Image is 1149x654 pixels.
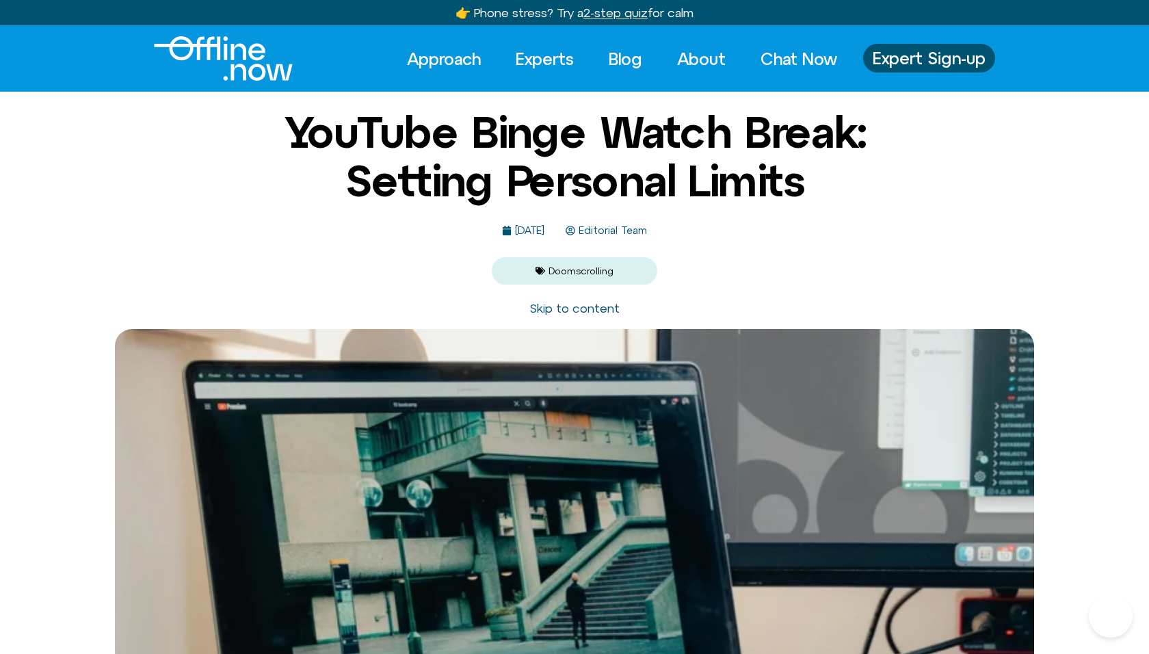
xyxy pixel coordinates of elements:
[566,225,647,237] a: Editorial Team
[583,5,648,20] u: 2-step quiz
[575,225,647,237] span: Editorial Team
[549,265,613,276] a: Doomscrolling
[863,44,995,73] a: Expert Sign-up
[154,36,293,81] img: Offline.Now logo in white. Text of the words offline.now with a line going through the "O"
[748,44,849,74] a: Chat Now
[503,44,586,74] a: Experts
[596,44,655,74] a: Blog
[665,44,738,74] a: About
[873,49,986,67] span: Expert Sign-up
[243,108,906,205] h1: YouTube Binge Watch Break: Setting Personal Limits
[154,36,269,81] div: Logo
[1089,594,1133,638] iframe: Botpress
[502,225,544,237] a: [DATE]
[395,44,849,74] nav: Menu
[455,5,694,20] a: 👉 Phone stress? Try a2-step quizfor calm
[515,224,544,236] time: [DATE]
[529,301,620,315] a: Skip to content
[395,44,493,74] a: Approach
